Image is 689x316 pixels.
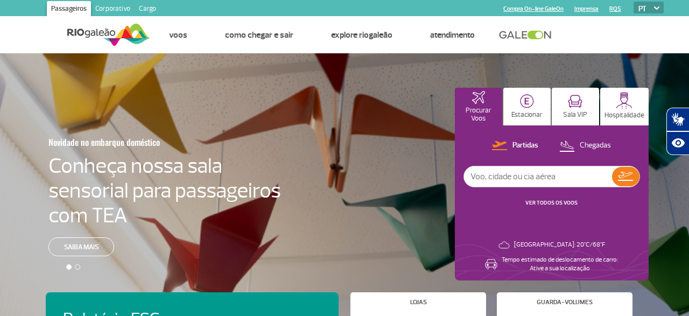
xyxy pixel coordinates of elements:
[580,141,611,151] p: Chegadas
[410,299,427,305] h4: Lojas
[522,199,581,207] button: VER TODOS OS VOOS
[512,141,538,151] p: Partidas
[48,237,114,256] a: Saiba mais
[616,92,632,109] img: hospitality.svg
[552,88,599,125] button: Sala VIP
[609,5,621,12] a: RQS
[430,30,475,40] a: Atendimento
[520,94,534,108] img: carParkingHome.svg
[537,299,593,305] h4: Guarda-volumes
[135,1,160,18] a: Cargo
[666,108,689,155] div: Plugin de acessibilidade da Hand Talk.
[48,131,228,153] h3: Novidade no embarque doméstico
[464,166,612,187] input: Voo, cidade ou cia aérea
[91,1,135,18] a: Corporativo
[489,139,542,153] button: Partidas
[503,88,551,125] button: Estacionar
[514,241,605,249] p: [GEOGRAPHIC_DATA]: 20°C/68°F
[563,111,587,119] p: Sala VIP
[600,88,649,125] button: Hospitalidade
[455,88,502,125] button: Procurar Voos
[568,95,582,108] img: vipRoom.svg
[574,5,599,12] a: Imprensa
[525,199,578,206] a: VER TODOS OS VOOS
[472,91,485,104] img: airplaneHomeActive.svg
[666,108,689,131] button: Abrir tradutor de língua de sinais.
[666,131,689,155] button: Abrir recursos assistivos.
[502,256,618,273] p: Tempo estimado de deslocamento de carro: Ative a sua localização
[604,111,644,120] p: Hospitalidade
[169,30,187,40] a: Voos
[331,30,392,40] a: Explore RIOgaleão
[460,107,497,123] p: Procurar Voos
[556,139,614,153] button: Chegadas
[225,30,293,40] a: Como chegar e sair
[511,111,543,119] p: Estacionar
[47,1,91,18] a: Passageiros
[48,153,281,228] h4: Conheça nossa sala sensorial para passageiros com TEA
[503,5,564,12] a: Compra On-line GaleOn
